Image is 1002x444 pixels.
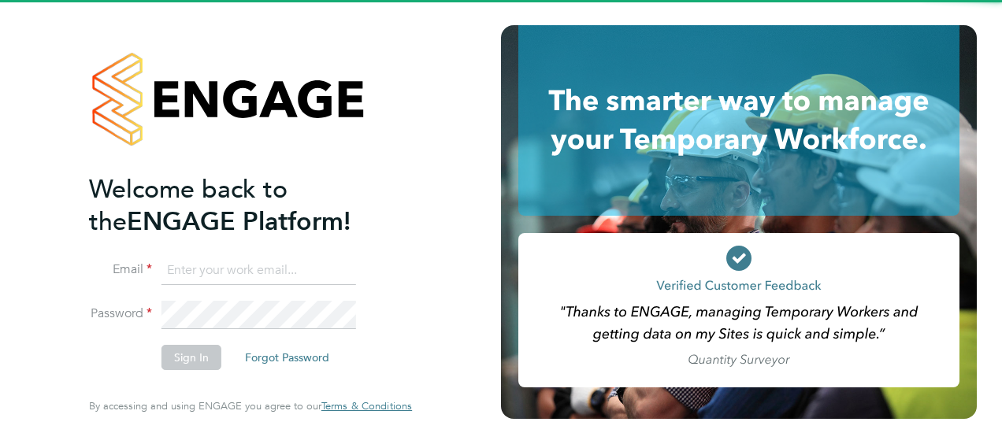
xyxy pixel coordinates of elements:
span: By accessing and using ENGAGE you agree to our [89,399,412,413]
button: Forgot Password [232,345,342,370]
a: Terms & Conditions [321,400,412,413]
h2: ENGAGE Platform! [89,173,396,238]
label: Email [89,261,152,278]
input: Enter your work email... [161,257,356,285]
span: Welcome back to the [89,174,288,237]
button: Sign In [161,345,221,370]
label: Password [89,305,152,322]
span: Terms & Conditions [321,399,412,413]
